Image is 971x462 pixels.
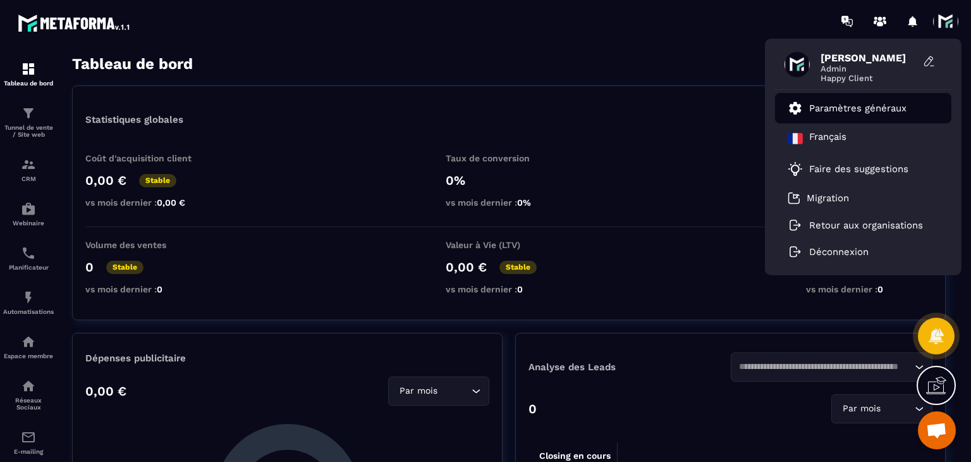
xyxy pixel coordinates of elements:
span: Par mois [840,402,883,416]
a: automationsautomationsAutomatisations [3,280,54,325]
p: 0,00 € [85,173,126,188]
p: Automatisations [3,308,54,315]
input: Search for option [440,384,468,398]
a: schedulerschedulerPlanificateur [3,236,54,280]
a: automationsautomationsEspace membre [3,325,54,369]
img: social-network [21,378,36,394]
span: 0,00 € [157,197,185,208]
p: vs mois dernier : [85,284,212,294]
p: 0 [85,259,94,275]
a: formationformationTableau de bord [3,52,54,96]
p: Stable [139,174,176,187]
img: formation [21,106,36,121]
p: Stable [106,261,144,274]
div: Search for option [831,394,932,423]
p: vs mois dernier : [446,284,572,294]
p: Planificateur [3,264,54,271]
p: E-mailing [3,448,54,455]
p: Paramètres généraux [809,103,907,114]
p: Stable [499,261,537,274]
input: Search for option [739,360,912,374]
tspan: Closing en cours [539,451,611,461]
span: 0% [517,197,531,208]
a: Migration [788,192,849,204]
img: scheduler [21,246,36,261]
div: Search for option [388,377,489,406]
p: Dépenses publicitaire [85,353,489,364]
p: 0,00 € [85,384,126,399]
p: Taux de conversion [446,153,572,163]
p: Espace membre [3,353,54,359]
img: formation [21,61,36,77]
a: automationsautomationsWebinaire [3,192,54,236]
img: formation [21,157,36,172]
img: automations [21,290,36,305]
span: 0 [877,284,883,294]
p: Webinaire [3,220,54,227]
span: Happy Client [821,73,915,83]
p: CRM [3,175,54,182]
p: Migration [807,192,849,204]
a: formationformationCRM [3,147,54,192]
h3: Tableau de bord [72,55,193,73]
p: 0 [528,401,537,416]
p: Réseaux Sociaux [3,397,54,411]
a: formationformationTunnel de vente / Site web [3,96,54,147]
img: automations [21,201,36,216]
input: Search for option [883,402,912,416]
p: Tableau de bord [3,80,54,87]
p: Faire des suggestions [809,163,908,175]
span: Admin [821,64,915,73]
p: Volume des ventes [85,240,212,250]
a: Retour aux organisations [788,220,923,231]
img: automations [21,334,36,349]
p: vs mois dernier : [806,284,932,294]
p: Retour aux organisations [809,220,923,231]
p: vs mois dernier : [85,197,212,208]
p: Analyse des Leads [528,361,731,373]
span: [PERSON_NAME] [821,52,915,64]
span: 0 [517,284,523,294]
p: 0,00 € [446,259,487,275]
span: 0 [157,284,162,294]
p: Coût d'acquisition client [85,153,212,163]
a: Ouvrir le chat [918,411,956,449]
a: Paramètres généraux [788,101,907,116]
p: 0% [446,173,572,188]
div: Search for option [731,353,933,382]
p: Statistiques globales [85,114,183,125]
p: vs mois dernier : [446,197,572,208]
a: social-networksocial-networkRéseaux Sociaux [3,369,54,420]
p: Français [809,131,846,146]
span: Par mois [396,384,440,398]
p: Valeur à Vie (LTV) [446,240,572,250]
img: email [21,430,36,445]
p: Déconnexion [809,246,869,258]
img: logo [18,11,131,34]
p: Tunnel de vente / Site web [3,124,54,138]
a: Faire des suggestions [788,161,923,177]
